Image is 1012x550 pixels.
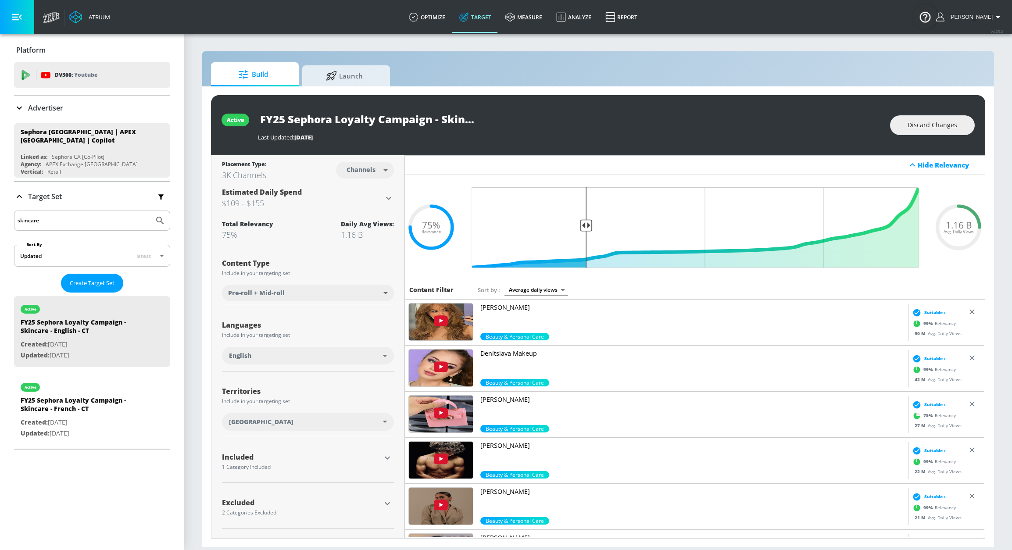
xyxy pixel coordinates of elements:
[924,493,946,500] span: Suitable ›
[910,501,956,514] div: Relevancy
[21,340,48,348] span: Created:
[21,351,50,359] span: Updated:
[14,293,170,449] nav: list of Target Set
[222,499,381,506] div: Excluded
[402,1,452,33] a: optimize
[913,4,937,29] button: Open Resource Center
[14,38,170,62] div: Platform
[14,62,170,88] div: DV360: Youtube
[222,510,381,515] div: 2 Categories Excluded
[14,374,170,445] div: activeFY25 Sephora Loyalty Campaign - Skincare - French - CTCreated:[DATE]Updated:[DATE]
[480,471,549,479] span: Beauty & Personal Care
[25,385,36,389] div: active
[915,468,928,475] span: 22 M
[918,161,980,169] div: Hide Relevancy
[222,197,383,209] h3: $109 - $155
[598,1,644,33] a: Report
[409,286,454,294] h6: Content Filter
[16,45,46,55] p: Platform
[480,333,549,340] div: 99.0%
[229,418,293,426] span: [GEOGRAPHIC_DATA]
[944,230,974,234] span: Avg. Daily Views
[910,376,962,383] div: Avg. Daily Views
[480,349,905,358] p: Denitslava Makeup
[910,455,956,468] div: Relevancy
[222,161,266,170] div: Placement Type:
[910,400,946,409] div: Suitable ›
[21,168,43,175] div: Vertical:
[923,504,935,511] span: 99 %
[14,123,170,178] div: Sephora [GEOGRAPHIC_DATA] | APEX [GEOGRAPHIC_DATA] | CopilotLinked as:Sephora CA [Co-Pilot]Agency...
[480,395,905,404] p: [PERSON_NAME]
[452,1,498,33] a: Target
[910,514,962,521] div: Avg. Daily Views
[222,229,273,240] div: 75%
[21,161,41,168] div: Agency:
[69,11,110,24] a: Atrium
[480,517,549,525] span: Beauty & Personal Care
[480,303,905,312] p: [PERSON_NAME]
[21,428,143,439] p: [DATE]
[222,388,394,395] div: Territories
[311,65,378,86] span: Launch
[21,128,156,144] div: Sephora [GEOGRAPHIC_DATA] | APEX [GEOGRAPHIC_DATA] | Copilot
[222,220,273,228] div: Total Relevancy
[136,252,151,260] span: latest
[480,303,905,333] a: [PERSON_NAME]
[991,29,1003,34] span: v 4.25.2
[222,464,381,470] div: 1 Category Included
[480,533,905,542] p: [PERSON_NAME]
[25,242,44,247] label: Sort By
[910,354,946,363] div: Suitable ›
[405,155,985,175] div: Hide Relevancy
[222,187,394,209] div: Estimated Daily Spend$109 - $155
[915,376,928,382] span: 42 M
[341,220,394,228] div: Daily Avg Views:
[466,187,923,268] input: Final Threshold
[21,318,143,339] div: FY25 Sephora Loyalty Campaign - Skincare - English - CT
[21,418,48,426] span: Created:
[480,471,549,479] div: 99.0%
[227,116,244,124] div: active
[422,230,441,234] span: Relevance
[14,211,170,449] div: Target Set
[924,401,946,408] span: Suitable ›
[915,330,928,336] span: 90 M
[480,441,905,471] a: [PERSON_NAME]
[910,409,956,422] div: Relevancy
[923,412,935,419] span: 75 %
[923,366,935,373] span: 99 %
[222,454,381,461] div: Included
[910,422,962,429] div: Avg. Daily Views
[946,14,993,20] span: login as: shannan.conley@zefr.com
[480,379,549,386] div: 99.0%
[258,133,881,141] div: Last Updated:
[910,308,946,317] div: Suitable ›
[21,396,143,417] div: FY25 Sephora Loyalty Campaign - Skincare - French - CT
[924,447,946,454] span: Suitable ›
[910,330,962,337] div: Avg. Daily Views
[74,70,97,79] p: Youtube
[923,320,935,327] span: 99 %
[480,379,549,386] span: Beauty & Personal Care
[222,271,394,276] div: Include in your targeting set
[222,332,394,338] div: Include in your targeting set
[20,252,42,260] div: Updated
[409,442,473,479] img: UU9e1l_HMVgy49zQJ7zE13LQ
[222,187,302,197] span: Estimated Daily Spend
[924,309,946,316] span: Suitable ›
[14,296,170,367] div: activeFY25 Sephora Loyalty Campaign - Skincare - English - CTCreated:[DATE]Updated:[DATE]
[409,304,473,340] img: UUKX8qlNu2v4m0bCkhd7jicA
[21,153,47,161] div: Linked as:
[14,96,170,120] div: Advertiser
[85,13,110,21] div: Atrium
[228,289,285,297] span: Pre-roll + Mid-roll
[923,458,935,465] span: 99 %
[924,355,946,362] span: Suitable ›
[504,284,568,296] div: Average daily views
[150,211,170,230] button: Submit Search
[480,333,549,340] span: Beauty & Personal Care
[480,425,549,432] div: 75.0%
[480,441,905,450] p: [PERSON_NAME]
